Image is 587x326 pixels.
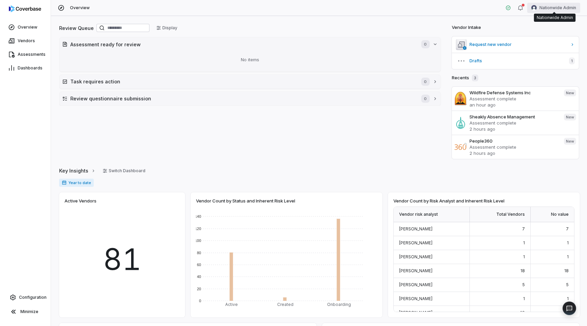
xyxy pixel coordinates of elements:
[452,135,579,159] a: People360Assessment complete2 hours agoNew
[523,254,525,259] span: 1
[469,102,558,108] p: an hour ago
[452,53,579,69] button: Drafts1
[399,226,432,231] span: [PERSON_NAME]
[452,75,478,81] h2: Recents
[62,180,67,185] svg: Date range for report
[523,296,525,301] span: 1
[469,96,558,102] p: Assessment complete
[9,5,41,12] img: Coverbase logo
[59,75,441,88] button: Task requires action0
[469,42,568,47] span: Request new vendor
[197,251,201,255] text: 80
[539,5,576,11] span: Nationwide Admin
[564,114,576,120] span: New
[20,309,38,314] span: Minimize
[399,268,432,273] span: [PERSON_NAME]
[59,37,441,51] button: Assessment ready for review0
[566,226,569,231] span: 7
[57,164,98,178] button: Key Insights
[470,207,531,222] div: Total Vendors
[19,295,47,300] span: Configuration
[18,25,37,30] span: Overview
[564,268,569,273] span: 18
[567,240,569,245] span: 1
[197,287,201,291] text: 20
[59,92,441,105] button: Review questionnaire submission0
[567,254,569,259] span: 1
[59,179,94,187] span: Year to date
[520,268,525,273] span: 18
[452,87,579,111] a: Wildfire Defense Systems IncAssessment completean hour agoNew
[1,62,49,74] a: Dashboards
[65,198,96,204] span: Active Vendors
[564,138,576,145] span: New
[18,65,42,71] span: Dashboards
[469,138,558,144] h3: People360
[522,226,525,231] span: 7
[469,114,558,120] h3: Sheakly Absence Management
[523,240,525,245] span: 1
[469,150,558,156] p: 2 hours ago
[567,296,569,301] span: 1
[3,291,48,304] a: Configuration
[70,78,414,85] h2: Task requires action
[70,41,414,48] h2: Assessment ready for review
[452,36,579,53] a: Request new vendor
[103,237,141,282] span: 81
[393,198,504,204] span: Vendor Count by Risk Analyst and Inherent Risk Level
[469,126,558,132] p: 2 hours ago
[59,25,94,32] h2: Review Queue
[1,48,49,61] a: Assessments
[18,38,35,44] span: Vendors
[1,35,49,47] a: Vendors
[399,296,432,301] span: [PERSON_NAME]
[399,282,432,287] span: [PERSON_NAME]
[452,111,579,135] a: Sheakly Absence ManagementAssessment complete2 hours agoNew
[564,89,576,96] span: New
[472,75,478,81] span: 3
[199,299,201,303] text: 0
[70,5,90,11] span: Overview
[421,95,429,103] span: 0
[3,305,48,319] button: Minimize
[195,239,201,243] text: 100
[469,58,564,64] span: Drafts
[399,310,432,315] span: [PERSON_NAME]
[399,254,432,259] span: [PERSON_NAME]
[522,282,525,287] span: 5
[469,89,558,96] h3: Wildfire Defense Systems Inc
[421,40,429,48] span: 0
[421,78,429,86] span: 0
[452,24,481,31] h2: Vendor Intake
[195,227,201,231] text: 120
[59,167,88,174] span: Key Insights
[59,164,96,178] a: Key Insights
[531,5,537,11] img: Nationwide Admin avatar
[99,166,149,176] button: Switch Dashboard
[469,144,558,150] p: Assessment complete
[18,52,46,57] span: Assessments
[197,275,201,279] text: 40
[531,207,574,222] div: No value
[527,3,580,13] button: Nationwide Admin avatarNationwide Admin
[197,263,201,267] text: 60
[469,120,558,126] p: Assessment complete
[569,58,575,64] span: 1
[62,51,438,69] div: No items
[1,21,49,33] a: Overview
[152,23,181,33] button: Display
[394,207,470,222] div: Vendor risk analyst
[196,198,295,204] span: Vendor Count by Status and Inherent Risk Level
[519,310,525,315] span: 49
[566,282,569,287] span: 5
[537,15,573,20] div: Nationwide Admin
[195,214,201,218] text: 140
[70,95,414,102] h2: Review questionnaire submission
[399,240,432,245] span: [PERSON_NAME]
